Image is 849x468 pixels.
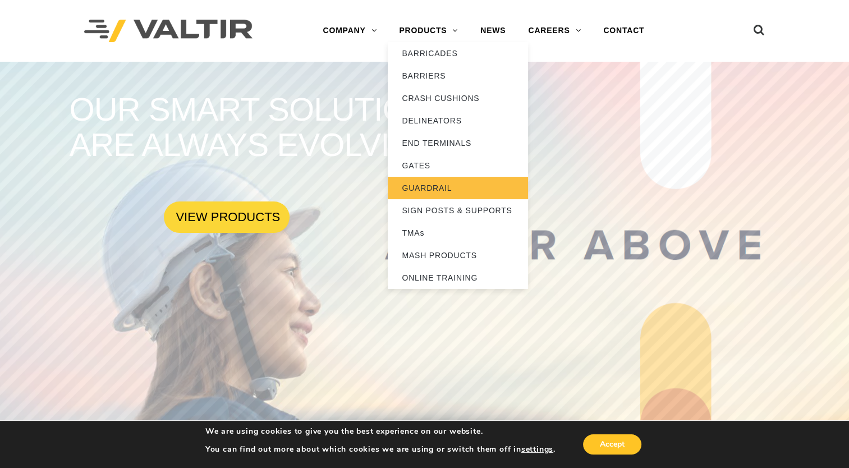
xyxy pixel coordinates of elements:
[311,20,388,42] a: COMPANY
[583,434,641,455] button: Accept
[388,222,528,244] a: TMAs
[388,87,528,109] a: CRASH CUSHIONS
[84,20,253,43] img: Valtir
[592,20,655,42] a: CONTACT
[164,201,290,233] a: VIEW PRODUCTS
[388,132,528,154] a: END TERMINALS
[388,20,469,42] a: PRODUCTS
[388,177,528,199] a: GUARDRAIL
[388,65,528,87] a: BARRIERS
[388,109,528,132] a: DELINEATORS
[388,42,528,65] a: BARRICADES
[205,444,556,455] p: You can find out more about which cookies we are using or switch them off in .
[521,444,553,455] button: settings
[388,154,528,177] a: GATES
[388,199,528,222] a: SIGN POSTS & SUPPORTS
[517,20,592,42] a: CAREERS
[205,426,556,437] p: We are using cookies to give you the best experience on our website.
[388,244,528,267] a: MASH PRODUCTS
[388,267,528,289] a: ONLINE TRAINING
[69,91,492,163] rs-layer: OUR SMART SOLUTIONS ARE ALWAYS EVOLVING.
[469,20,517,42] a: NEWS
